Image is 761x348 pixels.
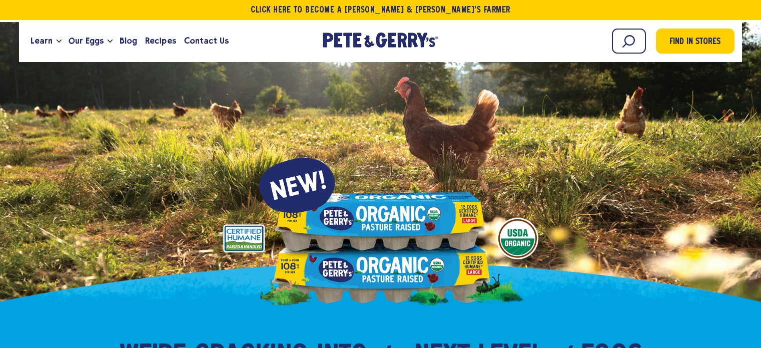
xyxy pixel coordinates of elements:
[180,28,233,55] a: Contact Us
[31,35,53,47] span: Learn
[656,29,734,54] a: Find in Stores
[141,28,180,55] a: Recipes
[184,35,229,47] span: Contact Us
[57,40,62,43] button: Open the dropdown menu for Learn
[669,36,720,49] span: Find in Stores
[145,35,176,47] span: Recipes
[69,35,104,47] span: Our Eggs
[65,28,108,55] a: Our Eggs
[612,29,646,54] input: Search
[27,28,57,55] a: Learn
[116,28,141,55] a: Blog
[108,40,113,43] button: Open the dropdown menu for Our Eggs
[120,35,137,47] span: Blog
